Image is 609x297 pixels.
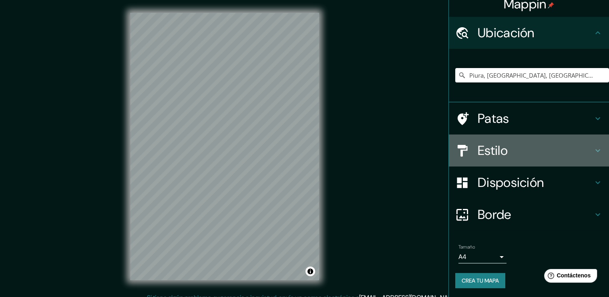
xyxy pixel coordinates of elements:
div: Estilo [449,134,609,167]
font: Estilo [478,142,508,159]
button: Activar o desactivar atribución [306,267,315,276]
font: Crea tu mapa [462,277,499,284]
div: Ubicación [449,17,609,49]
font: Tamaño [458,244,475,250]
canvas: Mapa [130,13,319,280]
div: Disposición [449,167,609,199]
div: A4 [458,251,506,263]
font: A4 [458,253,466,261]
iframe: Lanzador de widgets de ayuda [538,266,600,288]
div: Patas [449,102,609,134]
font: Disposición [478,174,544,191]
img: pin-icon.png [548,2,554,8]
input: Elige tu ciudad o zona [455,68,609,82]
font: Ubicación [478,24,535,41]
font: Patas [478,110,509,127]
button: Crea tu mapa [455,273,505,288]
font: Borde [478,206,511,223]
div: Borde [449,199,609,231]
